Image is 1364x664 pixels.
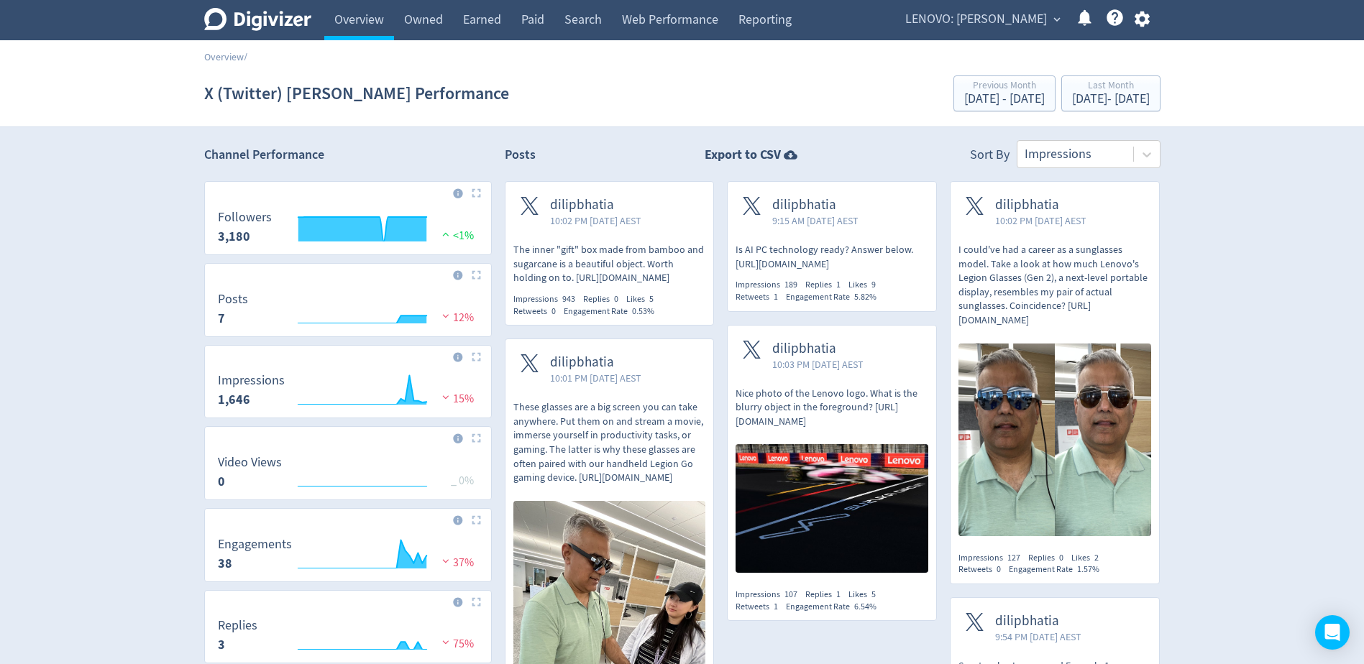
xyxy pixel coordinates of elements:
span: 37% [439,555,474,570]
div: Impressions [513,293,583,305]
svg: Video Views 0 [211,456,485,494]
strong: 3 [218,636,225,653]
div: Retweets [736,601,786,613]
div: Impressions [736,589,805,601]
p: Nice photo of the Lenovo logo. What is the blurry object in the foreground? [URL][DOMAIN_NAME] [736,387,928,429]
span: 10:01 PM [DATE] AEST [550,371,641,385]
span: 127 [1007,552,1020,563]
dt: Posts [218,291,248,308]
span: 1 [774,601,778,612]
span: 189 [784,279,797,290]
p: Is AI PC technology ready? Answer below. [URL][DOMAIN_NAME] [736,243,928,271]
div: Last Month [1072,80,1150,93]
span: 9:15 AM [DATE] AEST [772,213,859,228]
span: 12% [439,310,474,325]
div: Replies [1028,552,1071,564]
img: positive-performance.svg [439,229,453,239]
div: Retweets [513,305,564,318]
strong: 1,646 [218,391,250,408]
span: dilipbhatia [995,197,1086,213]
button: Previous Month[DATE] - [DATE] [953,75,1056,111]
div: Replies [583,293,626,305]
span: 107 [784,589,797,600]
span: <1% [439,229,474,243]
div: Engagement Rate [786,291,884,303]
span: LENOVO: [PERSON_NAME] [905,8,1047,31]
div: Replies [805,589,848,601]
div: Impressions [958,552,1028,564]
svg: Followers 3,180 [211,211,485,249]
span: dilipbhatia [772,341,864,357]
span: dilipbhatia [550,354,641,371]
strong: 3,180 [218,228,250,245]
div: Retweets [958,563,1009,576]
div: [DATE] - [DATE] [964,93,1045,106]
dt: Replies [218,617,257,634]
span: 0 [997,563,1001,575]
div: Likes [848,279,884,291]
svg: Replies 3 [211,619,485,657]
a: dilipbhatia9:15 AM [DATE] AESTIs AI PC technology ready? Answer below. [URL][DOMAIN_NAME] [728,182,936,271]
dt: Video Views [218,454,282,471]
span: 6.54% [854,601,876,612]
div: Impressions [736,279,805,291]
div: Retweets [736,291,786,303]
div: Likes [1071,552,1107,564]
img: Placeholder [472,270,481,280]
h2: Channel Performance [204,146,492,164]
img: negative-performance.svg [439,555,453,566]
p: The inner "gift" box made from bamboo and sugarcane is a beautiful object. Worth holding on to. [... [513,243,706,285]
img: Placeholder [472,352,481,361]
img: negative-performance.svg [439,637,453,647]
span: 9 [871,279,876,290]
dt: Followers [218,209,272,226]
span: / [244,50,247,63]
a: dilipbhatia10:02 PM [DATE] AESTI could've had a career as a sunglasses model. Take a look at how ... [951,182,1159,540]
div: Likes [848,589,884,601]
svg: Posts 7 [211,292,485,331]
img: negative-performance.svg [439,310,453,321]
button: LENOVO: [PERSON_NAME] [900,8,1064,31]
span: 1 [836,279,841,290]
strong: 38 [218,555,232,572]
strong: Export to CSV [705,146,781,164]
div: Engagement Rate [1009,563,1107,576]
span: 5 [649,293,654,305]
span: 10:03 PM [DATE] AEST [772,357,864,372]
span: 2 [1094,552,1099,563]
div: Open Intercom Messenger [1315,615,1350,650]
svg: Engagements 38 [211,538,485,576]
span: 1 [836,589,841,600]
span: 943 [562,293,575,305]
span: 1 [774,291,778,303]
div: Previous Month [964,80,1045,93]
dt: Impressions [218,372,285,389]
div: Engagement Rate [564,305,662,318]
img: Placeholder [472,188,481,198]
a: dilipbhatia10:02 PM [DATE] AESTThe inner "gift" box made from bamboo and sugarcane is a beautiful... [505,182,714,285]
span: 5.82% [854,291,876,303]
div: [DATE] - [DATE] [1072,93,1150,106]
span: 1.57% [1077,563,1099,575]
img: Placeholder [472,515,481,525]
a: dilipbhatia10:03 PM [DATE] AESTNice photo of the Lenovo logo. What is the blurry object in the fo... [728,326,936,577]
dt: Engagements [218,536,292,553]
div: Likes [626,293,662,305]
span: dilipbhatia [772,197,859,213]
span: 9:54 PM [DATE] AEST [995,630,1081,644]
span: dilipbhatia [550,197,641,213]
strong: 7 [218,310,225,327]
h2: Posts [505,146,536,168]
span: 0 [551,305,556,317]
img: negative-performance.svg [439,392,453,402]
a: Overview [204,50,244,63]
span: 10:02 PM [DATE] AEST [995,213,1086,228]
svg: Impressions 1,646 [211,374,485,412]
span: _ 0% [451,474,474,488]
span: 0 [614,293,618,305]
span: expand_more [1051,13,1063,26]
span: 0.53% [632,305,654,317]
span: 5 [871,589,876,600]
div: Engagement Rate [786,601,884,613]
h1: X (Twitter) [PERSON_NAME] Performance [204,70,509,116]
